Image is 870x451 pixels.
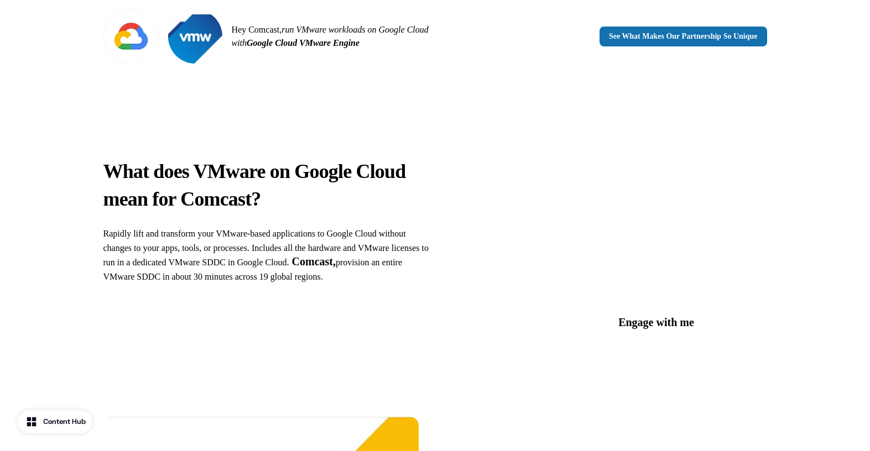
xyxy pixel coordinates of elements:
strong: Comcast, [292,255,336,268]
strong: What does VMware on Google Cloud mean for Comcast? [103,160,406,210]
span: Engage with me [618,316,694,328]
div: Content Hub [43,416,86,427]
em: run VMware workloads on Google Cloud with [232,25,429,48]
span: Rapidly lift and transform your VMware-based applications to Google Cloud without changes to your... [103,229,429,267]
button: Content Hub [18,410,92,433]
em: Google Cloud VMware Engine [247,38,360,48]
p: Hey Comcast, [232,23,431,50]
a: See What Makes Our Partnership So Unique [600,27,767,46]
